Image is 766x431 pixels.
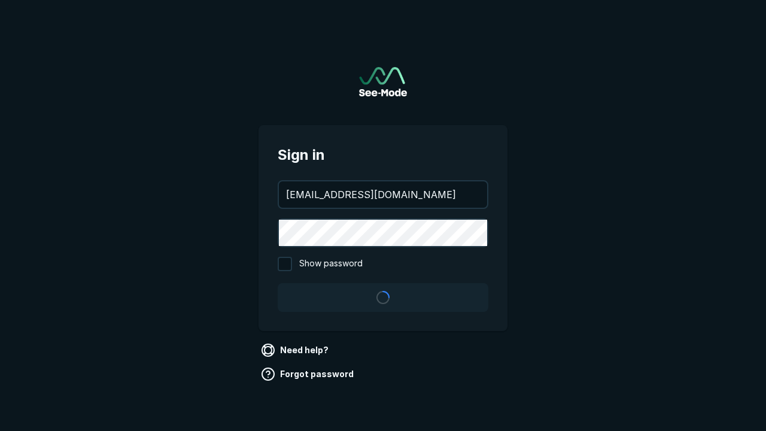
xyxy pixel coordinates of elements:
span: Sign in [278,144,488,166]
a: Forgot password [259,365,358,384]
a: Go to sign in [359,67,407,96]
span: Show password [299,257,363,271]
input: your@email.com [279,181,487,208]
img: See-Mode Logo [359,67,407,96]
a: Need help? [259,341,333,360]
